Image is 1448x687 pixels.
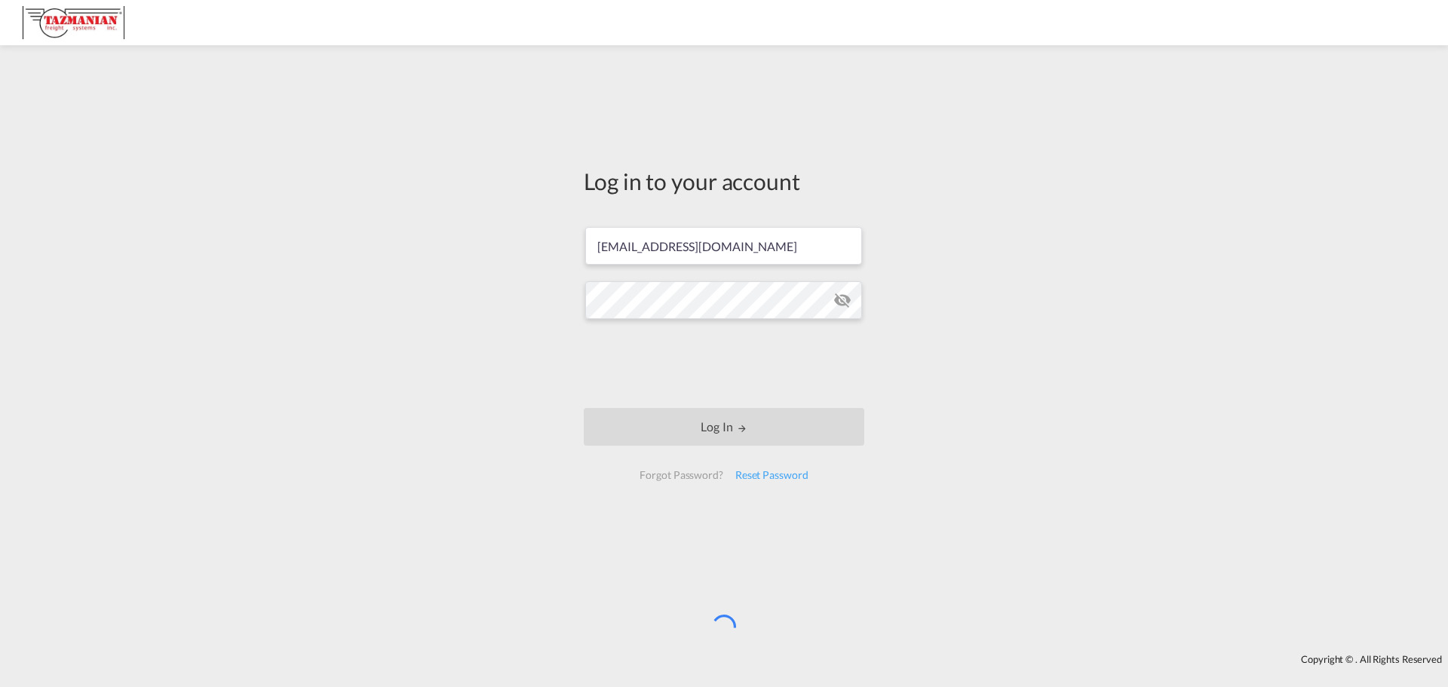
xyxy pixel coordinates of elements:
iframe: reCAPTCHA [609,334,839,393]
md-icon: icon-eye-off [833,291,851,309]
div: Forgot Password? [633,462,729,489]
input: Enter email/phone number [585,227,862,265]
div: Reset Password [729,462,814,489]
img: a292c8e082cb11ee87a80f50be6e15c3.JPG [23,6,124,40]
button: LOGIN [584,408,864,446]
div: Log in to your account [584,165,864,197]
